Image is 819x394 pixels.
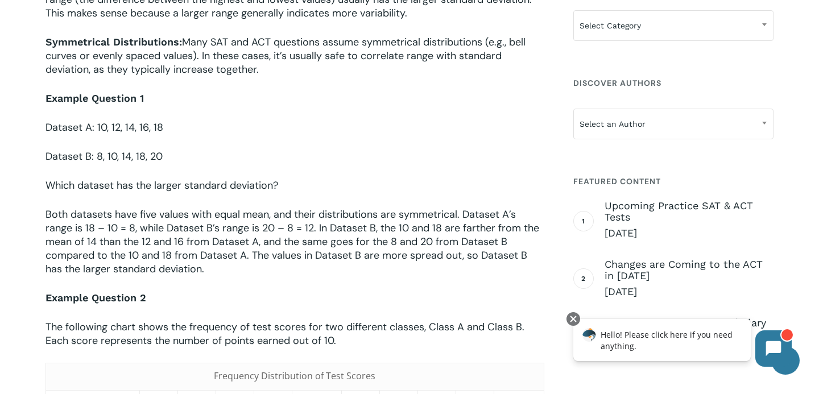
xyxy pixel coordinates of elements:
a: Upcoming Practice SAT & ACT Tests [DATE] [605,200,773,240]
span: Select Category [574,14,773,38]
span: Changes are Coming to the ACT in [DATE] [605,259,773,281]
span: Frequency Distribution of Test Scores [214,370,375,382]
h4: Featured Content [573,171,773,192]
strong: Symmetrical Distributions: [45,36,182,48]
span: [DATE] [605,285,773,298]
span: Select Category [573,10,773,41]
h4: Discover Authors [573,73,773,93]
span: Both datasets have five values with equal mean, and their distributions are symmetrical. Dataset ... [45,208,539,276]
iframe: Chatbot [561,310,803,378]
a: Changes are Coming to the ACT in [DATE] [DATE] [605,259,773,298]
span: Dataset B: 8, 10, 14, 18, 20 [45,150,163,163]
b: Example Question 2 [45,292,146,304]
span: Select an Author [574,112,773,136]
span: Which dataset has the larger standard deviation? [45,179,278,192]
span: [DATE] [605,226,773,240]
span: Upcoming Practice SAT & ACT Tests [605,200,773,223]
span: The following chart shows the frequency of test scores for two different classes, Class A and Cla... [45,320,524,347]
span: Dataset A: 10, 12, 14, 16, 18 [45,121,163,134]
span: Many SAT and ACT questions assume symmetrical distributions (e.g., bell curves or evenly spaced v... [45,35,526,76]
span: Select an Author [573,109,773,139]
b: Example Question 1 [45,92,144,104]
